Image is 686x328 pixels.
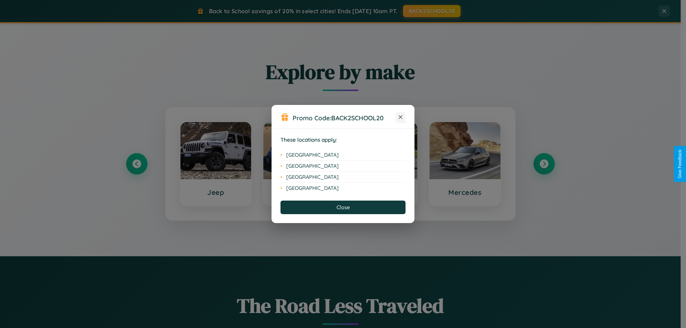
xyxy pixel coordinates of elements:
[293,114,396,122] h3: Promo Code:
[280,201,406,214] button: Close
[280,136,337,143] strong: These locations apply:
[677,150,682,178] div: Give Feedback
[280,172,406,183] li: [GEOGRAPHIC_DATA]
[331,114,384,122] b: BACK2SCHOOL20
[280,161,406,172] li: [GEOGRAPHIC_DATA]
[280,150,406,161] li: [GEOGRAPHIC_DATA]
[280,183,406,193] li: [GEOGRAPHIC_DATA]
